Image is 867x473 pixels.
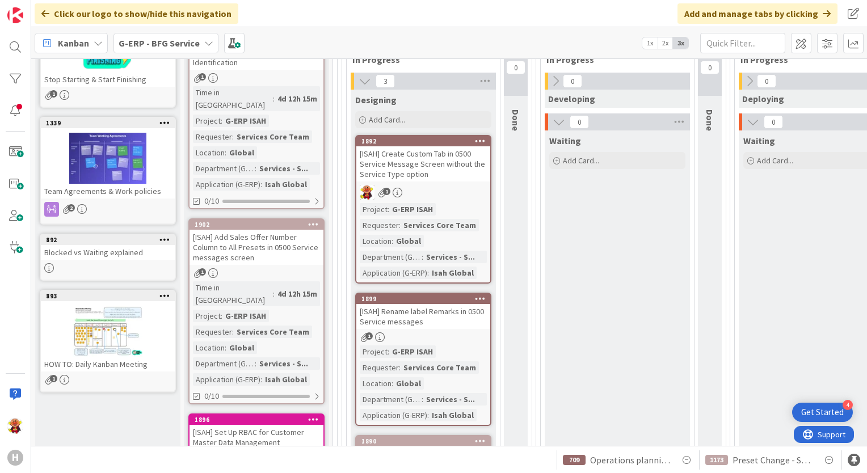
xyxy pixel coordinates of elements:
[35,3,238,24] div: Click our logo to show/hide this navigation
[423,393,478,406] div: Services - S...
[50,375,57,382] span: 1
[41,291,175,371] div: 893HOW TO: Daily Kanban Meeting
[119,37,200,49] b: G-ERP - BFG Service
[193,130,232,143] div: Requester
[360,203,388,216] div: Project
[193,326,232,338] div: Requester
[356,294,490,329] div: 1899[ISAH] Rename label Remarks in 0500 Service messages
[360,393,422,406] div: Department (G-ERP)
[393,235,424,247] div: Global
[41,184,175,199] div: Team Agreements & Work policies
[262,178,310,191] div: Isah Global
[549,135,581,146] span: Waiting
[221,115,222,127] span: :
[356,436,490,446] div: 1890
[41,291,175,301] div: 893
[41,118,175,128] div: 1339
[50,90,57,98] span: 1
[46,119,175,127] div: 1339
[360,345,388,358] div: Project
[352,54,486,65] span: In Progress
[360,185,374,200] img: LC
[757,74,776,88] span: 0
[389,345,436,358] div: G-ERP ISAH
[193,115,221,127] div: Project
[642,37,658,49] span: 1x
[356,146,490,181] div: [ISAH] Create Custom Tab in 0500 Service Message Screen without the Service Type option
[843,400,853,410] div: 4
[225,341,226,354] span: :
[41,118,175,199] div: 1339Team Agreements & Work policies
[422,251,423,263] span: :
[190,219,323,230] div: 1902
[700,33,785,53] input: Quick Filter...
[204,195,219,207] span: 0/10
[389,203,436,216] div: G-ERP ISAH
[427,267,429,279] span: :
[392,377,393,390] span: :
[255,162,256,175] span: :
[563,455,586,465] div: 709
[355,135,491,284] a: 1892[ISAH] Create Custom Tab in 0500 Service Message Screen without the Service Type optionLCProj...
[399,361,401,374] span: :
[704,109,716,131] span: Done
[546,54,680,65] span: In Progress
[226,341,257,354] div: Global
[360,219,399,231] div: Requester
[548,93,595,104] span: Developing
[256,162,311,175] div: Services - S...
[234,326,312,338] div: Services Core Team
[388,345,389,358] span: :
[188,218,325,404] a: 1902[ISAH] Add Sales Offer Number Column to All Presets in 0500 Service messages screenTime in [G...
[193,146,225,159] div: Location
[193,162,255,175] div: Department (G-ERP)
[41,245,175,260] div: Blocked vs Waiting explained
[221,310,222,322] span: :
[356,304,490,329] div: [ISAH] Rename label Remarks in 0500 Service messages
[563,155,599,166] span: Add Card...
[356,136,490,146] div: 1892
[423,251,478,263] div: Services - S...
[401,361,479,374] div: Services Core Team
[68,204,75,212] span: 2
[506,61,525,74] span: 0
[40,234,176,281] a: 892Blocked vs Waiting explained
[226,146,257,159] div: Global
[190,230,323,265] div: [ISAH] Add Sales Offer Number Column to All Presets in 0500 Service messages screen
[41,235,175,245] div: 892
[365,332,373,340] span: 1
[232,130,234,143] span: :
[24,2,52,15] span: Support
[204,390,219,402] span: 0/10
[757,155,793,166] span: Add Card...
[401,219,479,231] div: Services Core Team
[190,415,323,450] div: 1896[ISAH] Set Up RBAC for Customer Master Data Management
[46,292,175,300] div: 893
[733,453,813,467] span: Preset Change - Shipping in Shipping Schedule
[427,409,429,421] span: :
[764,115,783,129] span: 0
[193,86,273,111] div: Time in [GEOGRAPHIC_DATA]
[361,137,490,145] div: 1892
[275,92,320,105] div: 4d 12h 15m
[393,377,424,390] div: Global
[563,74,582,88] span: 0
[232,326,234,338] span: :
[360,235,392,247] div: Location
[41,235,175,260] div: 892Blocked vs Waiting explained
[190,219,323,265] div: 1902[ISAH] Add Sales Offer Number Column to All Presets in 0500 Service messages screen
[199,268,206,276] span: 1
[360,267,427,279] div: Application (G-ERP)
[399,219,401,231] span: :
[801,407,844,418] div: Get Started
[199,73,206,81] span: 1
[193,373,260,386] div: Application (G-ERP)
[673,37,688,49] span: 3x
[360,361,399,374] div: Requester
[677,3,837,24] div: Add and manage tabs by clicking
[360,251,422,263] div: Department (G-ERP)
[275,288,320,300] div: 4d 12h 15m
[7,418,23,434] img: LC
[225,146,226,159] span: :
[590,453,671,467] span: Operations planning board Changing operations to external via Multiselect CD_011_HUISCH_Internal ...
